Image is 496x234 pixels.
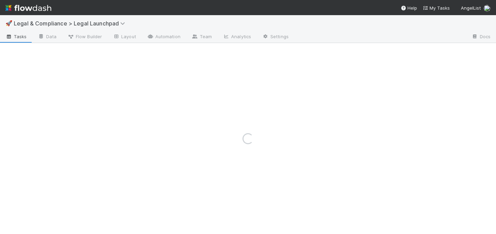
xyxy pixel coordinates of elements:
a: Analytics [217,32,257,43]
a: Settings [257,32,294,43]
span: Legal & Compliance > Legal Launchpad [14,20,128,27]
span: My Tasks [423,5,450,11]
img: avatar_b5be9b1b-4537-4870-b8e7-50cc2287641b.png [484,5,490,12]
a: My Tasks [423,4,450,11]
span: AngelList [461,5,481,11]
a: Data [32,32,62,43]
a: Automation [142,32,186,43]
a: Layout [107,32,142,43]
span: Tasks [6,33,27,40]
span: 🚀 [6,20,12,26]
img: logo-inverted-e16ddd16eac7371096b0.svg [6,2,51,14]
a: Docs [466,32,496,43]
div: Help [401,4,417,11]
a: Team [186,32,217,43]
span: Flow Builder [68,33,102,40]
a: Flow Builder [62,32,107,43]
